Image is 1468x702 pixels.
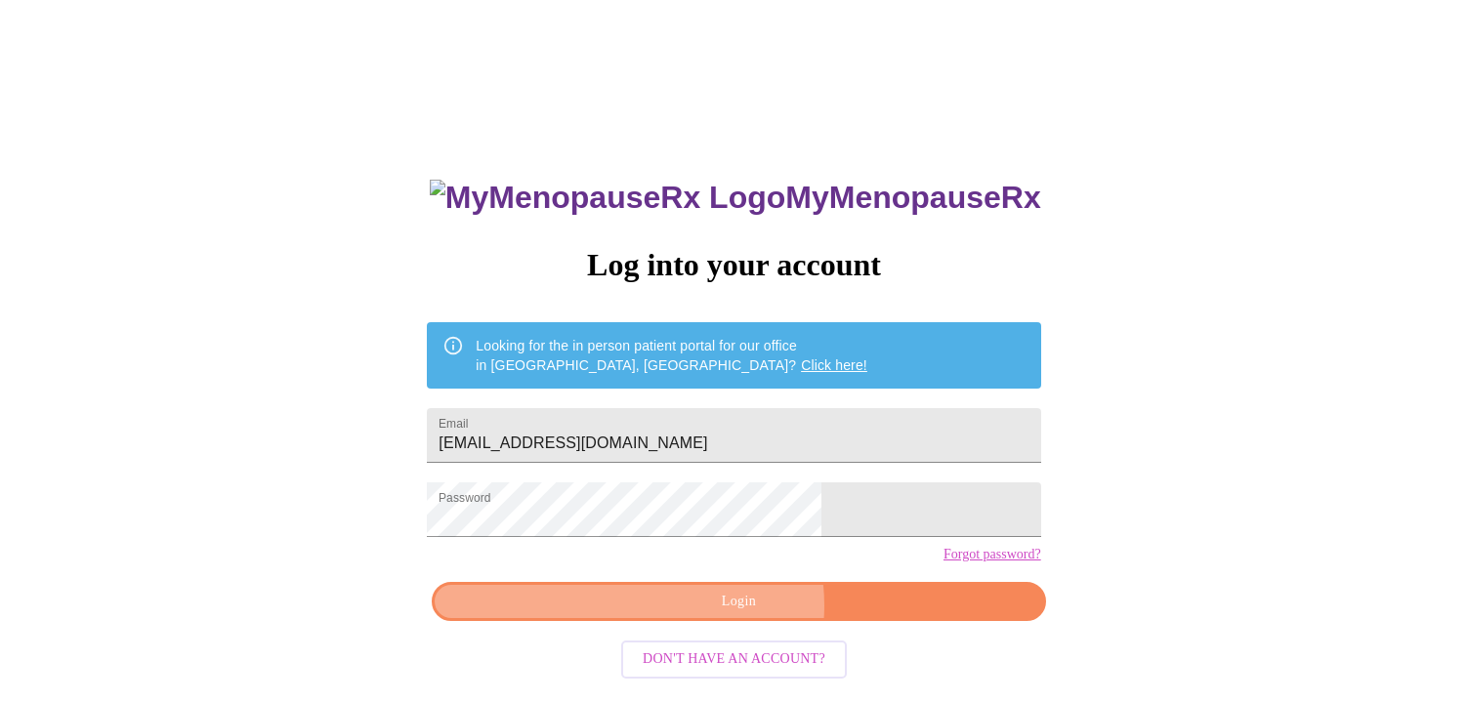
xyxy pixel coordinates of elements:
[944,547,1041,562] a: Forgot password?
[616,649,852,666] a: Don't have an account?
[621,640,847,679] button: Don't have an account?
[430,180,785,216] img: MyMenopauseRx Logo
[430,180,1041,216] h3: MyMenopauseRx
[643,647,825,672] span: Don't have an account?
[801,357,867,373] a: Click here!
[432,582,1045,622] button: Login
[427,247,1040,283] h3: Log into your account
[476,328,867,383] div: Looking for the in person patient portal for our office in [GEOGRAPHIC_DATA], [GEOGRAPHIC_DATA]?
[454,590,1023,614] span: Login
